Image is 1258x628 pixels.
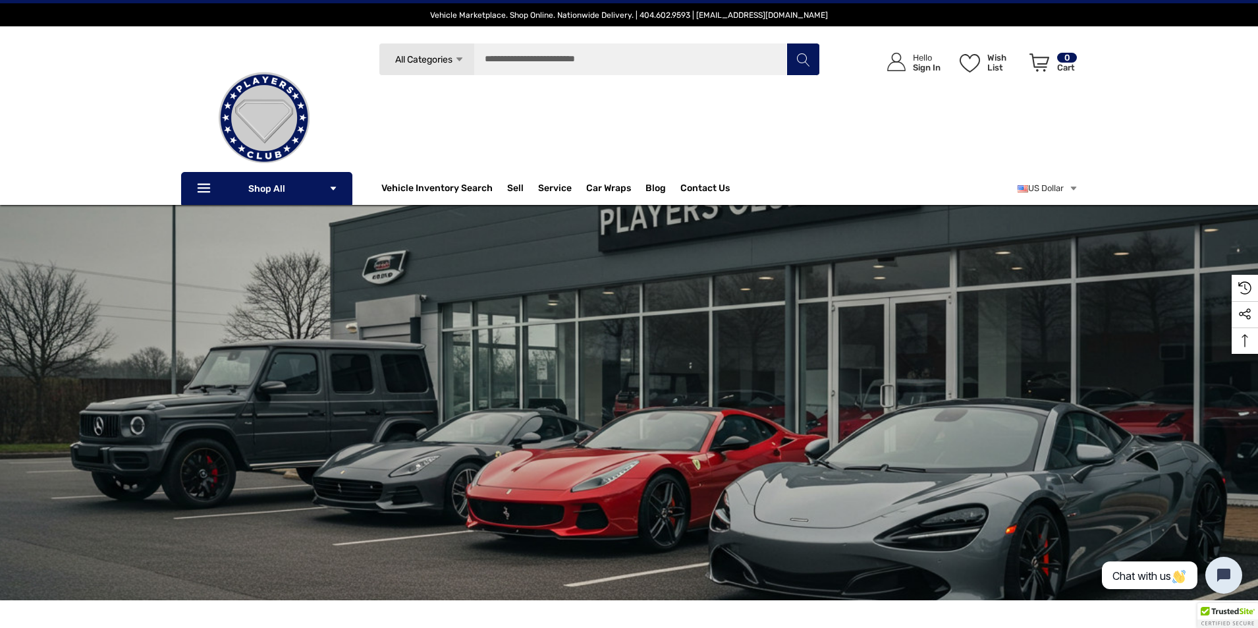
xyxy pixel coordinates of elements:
span: Car Wraps [586,183,631,197]
p: Hello [913,53,941,63]
p: Wish List [987,53,1022,72]
span: Sell [507,183,524,197]
a: Cart with 0 items [1024,40,1078,91]
p: Sign In [913,63,941,72]
svg: Icon User Account [887,53,906,71]
svg: Icon Arrow Down [329,184,338,193]
a: Sign in [872,40,947,85]
img: Players Club | Cars For Sale [198,52,330,184]
svg: Wish List [960,54,980,72]
svg: Icon Line [196,181,215,196]
a: Service [538,183,572,197]
svg: Recently Viewed [1238,281,1251,295]
span: Vehicle Marketplace. Shop Online. Nationwide Delivery. | 404.602.9593 | [EMAIL_ADDRESS][DOMAIN_NAME] [430,11,828,20]
a: Wish List Wish List [954,40,1024,85]
a: Car Wraps [586,175,645,202]
a: Contact Us [680,183,730,197]
p: 0 [1057,53,1077,63]
p: Cart [1057,63,1077,72]
svg: Review Your Cart [1029,53,1049,72]
a: All Categories Icon Arrow Down Icon Arrow Up [379,43,474,76]
button: Search [786,43,819,76]
span: All Categories [395,54,452,65]
svg: Social Media [1238,308,1251,321]
svg: Icon Arrow Down [454,55,464,65]
a: Sell [507,175,538,202]
div: TrustedSite Certified [1197,603,1258,628]
a: USD [1018,175,1078,202]
a: Blog [645,183,666,197]
p: Shop All [181,172,352,205]
svg: Top [1232,334,1258,347]
a: Vehicle Inventory Search [381,183,493,197]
